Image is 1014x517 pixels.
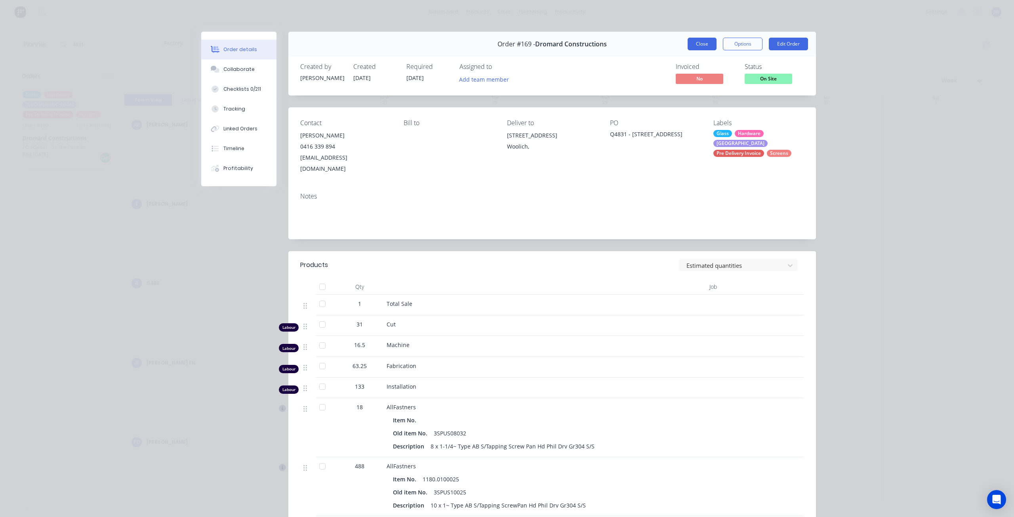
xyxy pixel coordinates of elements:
[507,130,598,141] div: [STREET_ADDRESS]
[201,79,276,99] button: Checklists 0/211
[356,320,363,328] span: 31
[279,365,299,373] div: Labour
[300,141,391,152] div: 0416 339 894
[688,38,717,50] button: Close
[535,40,607,48] span: Dromard Constructions
[676,63,735,71] div: Invoiced
[201,158,276,178] button: Profitability
[300,119,391,127] div: Contact
[404,119,494,127] div: Bill to
[427,441,598,452] div: 8 x 1-1/4~ Type AB S/Tapping Screw Pan Hd Phil Drv Gr304 S/S
[406,63,450,71] div: Required
[336,279,383,295] div: Qty
[279,323,299,332] div: Labour
[356,403,363,411] span: 18
[713,140,768,147] div: [GEOGRAPHIC_DATA]
[279,344,299,352] div: Labour
[300,152,391,174] div: [EMAIL_ADDRESS][DOMAIN_NAME]
[355,462,364,470] span: 488
[987,490,1006,509] div: Open Intercom Messenger
[201,99,276,119] button: Tracking
[201,40,276,59] button: Order details
[393,414,419,426] div: Item No.
[300,193,804,200] div: Notes
[767,150,791,157] div: Screens
[353,362,367,370] span: 63.25
[300,130,391,174] div: [PERSON_NAME]0416 339 894[EMAIL_ADDRESS][DOMAIN_NAME]
[507,141,598,152] div: Woolich,
[201,59,276,79] button: Collaborate
[459,74,513,84] button: Add team member
[431,486,469,498] div: 3SPUS10025
[387,341,410,349] span: Machine
[745,74,792,84] span: On Site
[459,63,539,71] div: Assigned to
[713,150,764,157] div: Pre Delivery Invoice
[223,165,253,172] div: Profitability
[745,63,804,71] div: Status
[387,362,416,370] span: Fabrication
[735,130,764,137] div: Hardware
[393,441,427,452] div: Description
[676,74,723,84] span: No
[300,260,328,270] div: Products
[393,473,419,485] div: Item No.
[223,125,257,132] div: Linked Orders
[393,427,431,439] div: Old item No.
[201,119,276,139] button: Linked Orders
[387,300,412,307] span: Total Sale
[661,279,720,295] div: Job
[201,139,276,158] button: Timeline
[427,500,589,511] div: 10 x 1~ Type AB S/Tapping ScrewPan Hd Phil Drv Gr304 S/S
[300,74,344,82] div: [PERSON_NAME]
[387,403,416,411] span: AllFastners
[455,74,513,84] button: Add team member
[353,74,371,82] span: [DATE]
[507,119,598,127] div: Deliver to
[279,385,299,394] div: Labour
[355,382,364,391] span: 133
[610,130,701,141] div: Q4831 - [STREET_ADDRESS]
[745,74,792,86] button: On Site
[507,130,598,155] div: [STREET_ADDRESS]Woolich,
[431,427,469,439] div: 3SPUS08032
[223,66,255,73] div: Collaborate
[223,105,245,113] div: Tracking
[610,119,701,127] div: PO
[387,321,396,328] span: Cut
[713,130,732,137] div: Glass
[223,46,257,53] div: Order details
[406,74,424,82] span: [DATE]
[713,119,804,127] div: Labels
[358,300,361,308] span: 1
[354,341,365,349] span: 16.5
[223,86,261,93] div: Checklists 0/211
[353,63,397,71] div: Created
[769,38,808,50] button: Edit Order
[497,40,535,48] span: Order #169 -
[393,486,431,498] div: Old item No.
[393,500,427,511] div: Description
[300,63,344,71] div: Created by
[300,130,391,141] div: [PERSON_NAME]
[419,473,462,485] div: 1180.0100025
[387,383,416,390] span: Installation
[387,462,416,470] span: AllFastners
[723,38,762,50] button: Options
[223,145,244,152] div: Timeline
